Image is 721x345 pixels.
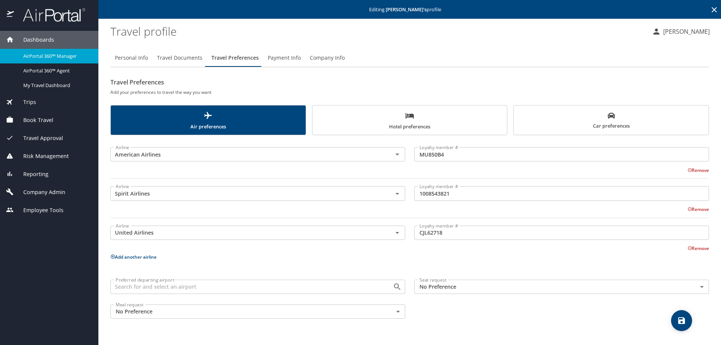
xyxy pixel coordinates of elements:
button: Open [392,282,403,292]
span: Payment Info [268,53,301,63]
span: Dashboards [14,36,54,44]
span: Travel Preferences [211,53,259,63]
span: AirPortal 360™ Manager [23,53,89,60]
span: Car preferences [518,112,704,130]
input: Search for and select an airport [113,282,381,292]
button: Remove [688,167,709,173]
input: Select an Airline [113,149,381,159]
h6: Add your preferences to travel the way you want [110,88,709,96]
h1: Travel profile [110,20,646,43]
button: Remove [688,245,709,252]
span: Trips [14,98,36,106]
div: No Preference [414,280,709,294]
span: Book Travel [14,116,53,124]
span: Employee Tools [14,206,63,214]
span: Hotel preferences [317,111,503,131]
button: Add another airline [110,254,157,260]
button: Open [392,149,403,160]
div: Profile [110,49,709,67]
img: icon-airportal.png [7,8,15,22]
input: Select an Airline [113,188,381,198]
strong: [PERSON_NAME] 's [386,6,427,13]
span: Company Admin [14,188,65,196]
img: airportal-logo.png [15,8,85,22]
span: Travel Approval [14,134,63,142]
div: No Preference [110,304,405,319]
button: Remove [688,206,709,212]
button: [PERSON_NAME] [649,25,713,38]
button: save [671,310,692,331]
span: Travel Documents [157,53,202,63]
button: Open [392,188,403,199]
span: Air preferences [115,111,301,131]
span: AirPortal 360™ Agent [23,67,89,74]
span: Reporting [14,170,48,178]
button: Open [392,227,403,238]
span: Company Info [310,53,345,63]
input: Select an Airline [113,228,381,238]
h2: Travel Preferences [110,76,709,88]
p: Editing profile [101,7,719,12]
span: My Travel Dashboard [23,82,89,89]
span: Risk Management [14,152,69,160]
div: scrollable force tabs example [110,105,709,135]
p: [PERSON_NAME] [661,27,710,36]
span: Personal Info [115,53,148,63]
